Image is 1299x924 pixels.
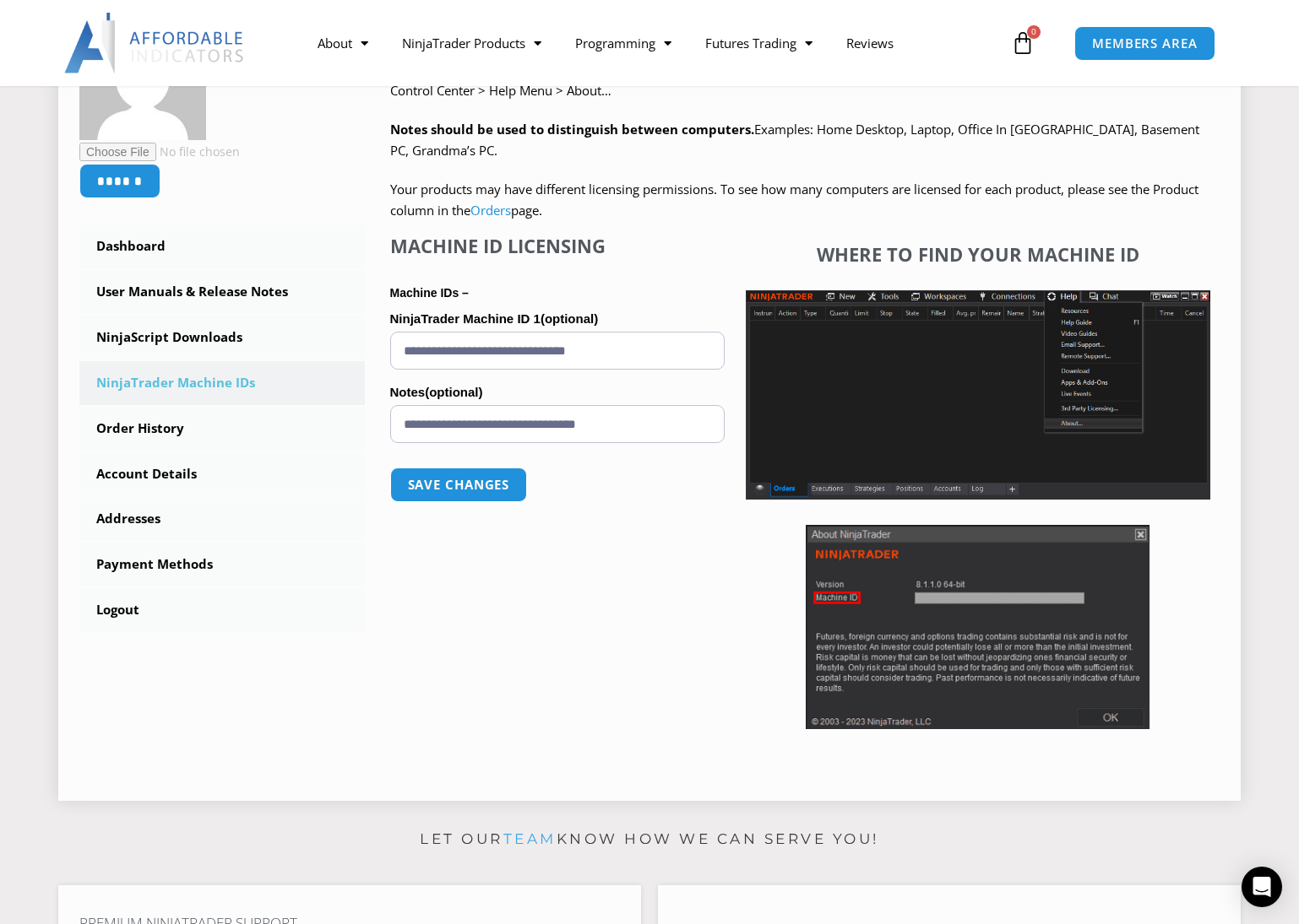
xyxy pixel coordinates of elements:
strong: Machine IDs – [390,286,469,300]
a: Futures Trading [688,24,829,62]
a: team [503,830,557,847]
label: NinjaTrader Machine ID 1 [390,306,725,332]
span: (optional) [425,385,482,399]
a: Logout [79,588,365,632]
a: NinjaScript Downloads [79,316,365,359]
a: User Manuals & Release Notes [79,270,365,314]
a: Account Details [79,452,365,496]
a: Payment Methods [79,543,365,586]
label: Notes [390,380,725,405]
a: Addresses [79,497,365,541]
p: Let our know how we can serve you! [58,826,1241,853]
div: Open Intercom Messenger [1242,867,1282,907]
img: Screenshot 2025-01-17 1155544 | Affordable Indicators – NinjaTrader [746,290,1210,500]
span: 0 [1027,25,1041,39]
span: (optional) [541,311,598,326]
a: MEMBERS AREA [1074,26,1215,61]
nav: Menu [301,24,1008,62]
img: LogoAI | Affordable Indicators – NinjaTrader [64,13,246,73]
img: Screenshot 2025-01-17 114931 | Affordable Indicators – NinjaTrader [806,525,1150,729]
span: Your products may have different licensing permissions. To see how many computers are licensed fo... [390,181,1198,219]
nav: Account pages [79,224,365,632]
button: Save changes [390,467,528,502]
a: Programming [558,24,688,62]
a: Reviews [829,24,910,62]
a: Order History [79,407,365,451]
a: Orders [470,202,511,219]
a: Dashboard [79,224,365,268]
a: NinjaTrader Products [385,24,558,62]
h4: Machine ID Licensing [390,235,725,257]
h4: Where to find your Machine ID [746,243,1210,265]
a: About [301,24,385,62]
strong: Notes should be used to distinguish between computers. [390,121,754,138]
a: 0 [986,19,1060,68]
a: NinjaTrader Machine IDs [79,361,365,405]
span: Examples: Home Desktop, Laptop, Office In [GEOGRAPHIC_DATA], Basement PC, Grandma’s PC. [390,121,1199,159]
span: MEMBERS AREA [1092,37,1198,50]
